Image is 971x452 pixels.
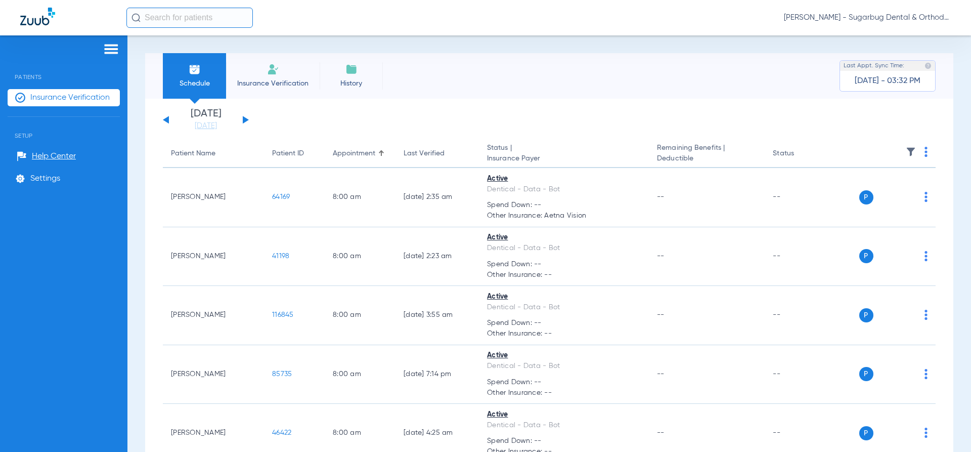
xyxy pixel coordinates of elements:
span: Spend Down: -- [487,377,641,388]
td: [DATE] 3:55 AM [395,286,479,345]
img: Zuub Logo [20,8,55,25]
span: Other Insurance: -- [487,328,641,339]
img: Manual Insurance Verification [267,63,279,75]
span: Setup [8,117,120,139]
span: History [327,78,375,89]
td: [PERSON_NAME] [163,227,264,286]
a: [DATE] [175,121,236,131]
td: [PERSON_NAME] [163,345,264,404]
img: group-dot-blue.svg [924,147,928,157]
img: group-dot-blue.svg [924,310,928,320]
div: Appointment [333,148,375,159]
span: Insurance Payer [487,153,641,164]
span: Spend Down: -- [487,200,641,211]
iframe: Chat Widget [920,403,971,452]
img: group-dot-blue.svg [924,192,928,202]
span: Other Insurance: Aetna Vision [487,211,641,221]
span: P [859,367,873,381]
div: Patient Name [171,148,256,159]
span: P [859,190,873,204]
img: filter.svg [906,147,916,157]
span: Spend Down: -- [487,318,641,328]
img: group-dot-blue.svg [924,369,928,379]
td: [PERSON_NAME] [163,286,264,345]
div: Active [487,174,641,184]
span: -- [657,429,665,436]
div: Appointment [333,148,387,159]
span: Insurance Verification [234,78,312,89]
td: -- [765,345,833,404]
span: Settings [30,174,60,184]
span: Spend Down: -- [487,436,641,446]
td: 8:00 AM [325,227,395,286]
div: Dentical - Data - Bot [487,243,641,254]
td: [DATE] 2:23 AM [395,227,479,286]
img: History [345,63,358,75]
div: Active [487,409,641,420]
span: Spend Down: -- [487,259,641,270]
span: -- [657,371,665,378]
img: last sync help info [924,62,932,69]
span: Other Insurance: -- [487,270,641,280]
span: P [859,308,873,322]
td: [DATE] 7:14 PM [395,345,479,404]
span: Patients [8,58,120,80]
span: Help Center [32,151,76,161]
span: 64169 [272,193,290,200]
div: Patient ID [272,148,317,159]
li: [DATE] [175,109,236,131]
span: [PERSON_NAME] - Sugarbug Dental & Orthodontics [784,13,951,23]
span: P [859,426,873,440]
div: Dentical - Data - Bot [487,302,641,313]
img: Schedule [189,63,201,75]
img: Search Icon [131,13,141,22]
span: Other Insurance: -- [487,388,641,398]
span: Insurance Verification [30,93,110,103]
span: P [859,249,873,263]
div: Patient Name [171,148,215,159]
div: Active [487,232,641,243]
span: -- [657,253,665,260]
td: -- [765,168,833,227]
a: Help Center [17,151,76,161]
span: Deductible [657,153,757,164]
span: 41198 [272,253,289,260]
td: [PERSON_NAME] [163,168,264,227]
div: Dentical - Data - Bot [487,184,641,195]
td: 8:00 AM [325,168,395,227]
div: Active [487,292,641,302]
th: Status | [479,140,649,168]
th: Status [765,140,833,168]
span: [DATE] - 03:32 PM [855,76,920,86]
th: Remaining Benefits | [649,140,765,168]
div: Last Verified [404,148,445,159]
span: 116845 [272,311,294,318]
img: hamburger-icon [103,43,119,55]
td: [DATE] 2:35 AM [395,168,479,227]
td: 8:00 AM [325,345,395,404]
span: -- [657,311,665,318]
span: Last Appt. Sync Time: [844,61,904,71]
td: 8:00 AM [325,286,395,345]
span: 46422 [272,429,291,436]
span: Schedule [170,78,218,89]
div: Last Verified [404,148,471,159]
input: Search for patients [126,8,253,28]
span: 85735 [272,371,292,378]
div: Active [487,350,641,361]
div: Dentical - Data - Bot [487,420,641,431]
td: -- [765,227,833,286]
div: Patient ID [272,148,304,159]
td: -- [765,286,833,345]
img: group-dot-blue.svg [924,251,928,261]
span: -- [657,193,665,200]
div: Dentical - Data - Bot [487,361,641,372]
